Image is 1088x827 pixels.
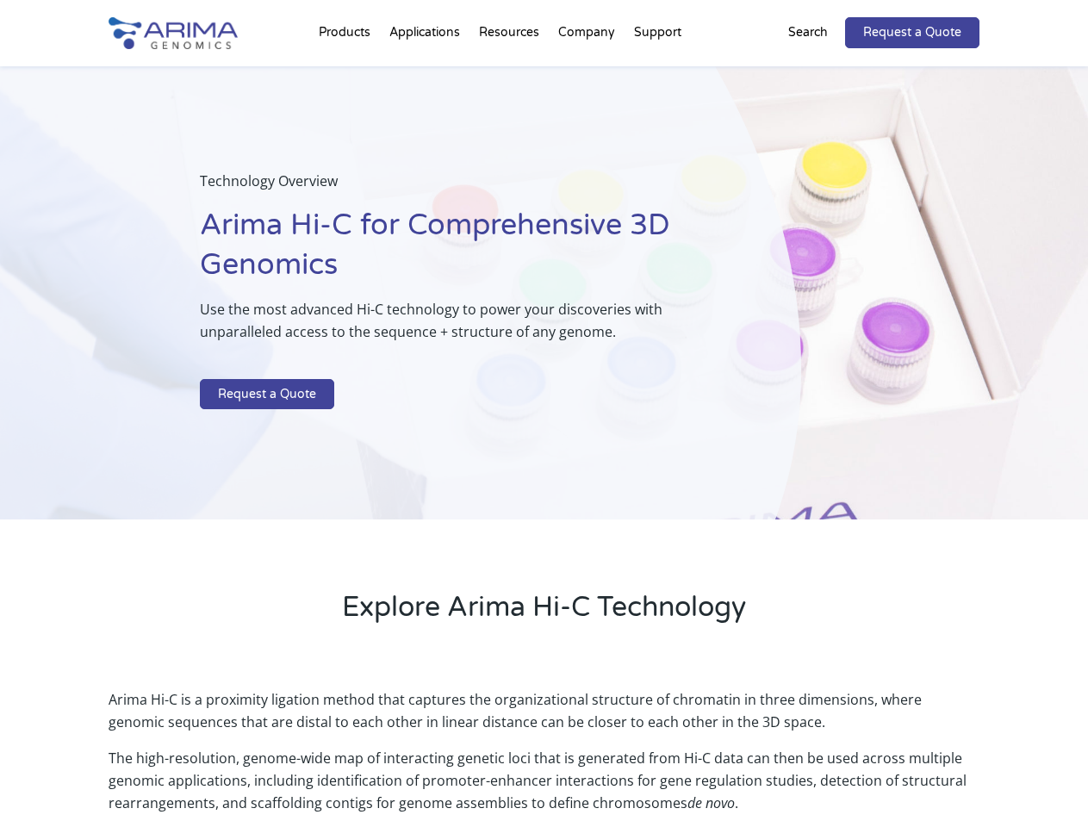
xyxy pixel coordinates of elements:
h2: Explore Arima Hi-C Technology [109,588,979,640]
h1: Arima Hi-C for Comprehensive 3D Genomics [200,206,714,298]
p: Search [788,22,828,44]
a: Request a Quote [200,379,334,410]
p: Arima Hi-C is a proximity ligation method that captures the organizational structure of chromatin... [109,688,979,747]
img: Arima-Genomics-logo [109,17,238,49]
i: de novo [687,793,735,812]
a: Request a Quote [845,17,979,48]
p: Technology Overview [200,170,714,206]
p: Use the most advanced Hi-C technology to power your discoveries with unparalleled access to the s... [200,298,714,357]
